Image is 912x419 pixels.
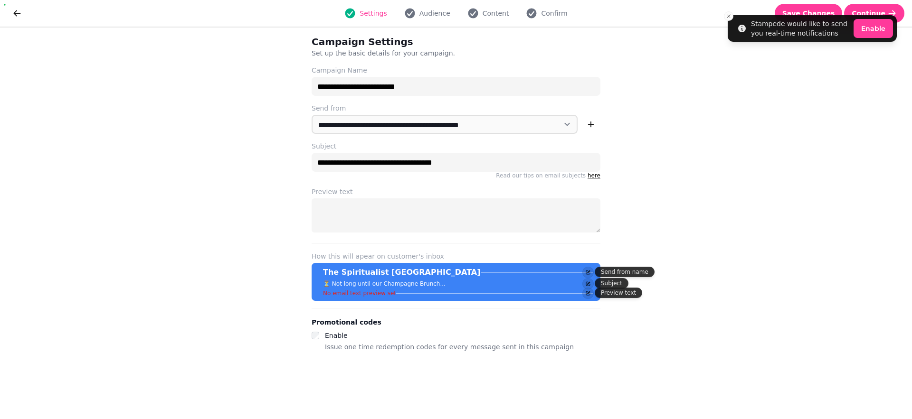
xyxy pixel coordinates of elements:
span: Confirm [541,9,567,18]
div: Send from name [595,267,655,277]
div: Stampede would like to send you real-time notifications [751,19,850,38]
p: Issue one time redemption codes for every message sent in this campaign [325,341,574,353]
label: How this will apear on customer's inbox [312,251,600,261]
h2: Campaign Settings [312,35,494,48]
button: Close toast [724,11,733,21]
p: No email text preview set [323,289,396,297]
label: Enable [325,332,348,339]
label: Preview text [312,187,600,196]
label: Subject [312,141,600,151]
label: Send from [312,103,600,113]
p: The Spiritualist [GEOGRAPHIC_DATA] [323,267,481,278]
div: Preview text [595,288,642,298]
span: Audience [419,9,450,18]
button: Save Changes [775,4,843,23]
span: Settings [360,9,387,18]
label: Campaign Name [312,65,600,75]
p: Read our tips on email subjects [312,172,600,179]
button: Enable [854,19,893,38]
legend: Promotional codes [312,317,381,328]
span: Content [483,9,509,18]
p: ⏳ Not long until our Champagne Brunch... [323,280,446,288]
button: Continue [844,4,904,23]
a: here [588,172,600,179]
button: go back [8,4,27,23]
p: Set up the basic details for your campaign. [312,48,555,58]
div: Subject [595,278,628,289]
